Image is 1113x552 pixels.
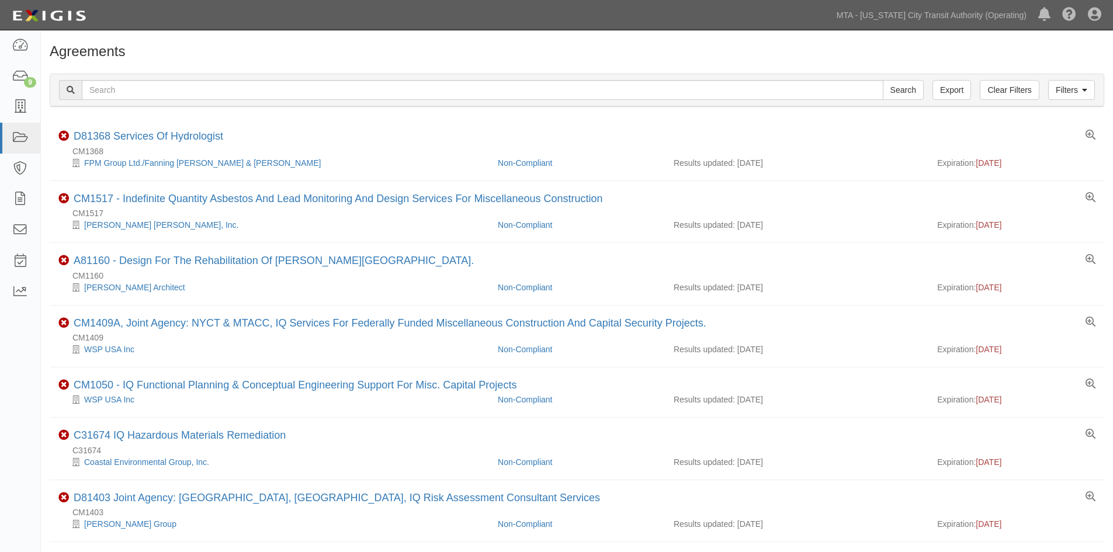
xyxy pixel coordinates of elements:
[1086,492,1095,502] a: View results summary
[1086,193,1095,203] a: View results summary
[58,270,1104,282] div: CM1160
[74,429,286,442] div: C31674 IQ Hazardous Materials Remediation
[498,519,552,529] a: Non-Compliant
[58,380,69,390] i: Non-Compliant
[74,130,223,142] a: D81368 Services Of Hydrologist
[674,343,920,355] div: Results updated: [DATE]
[58,332,1104,343] div: CM1409
[1086,317,1095,328] a: View results summary
[1086,429,1095,440] a: View results summary
[1062,8,1076,22] i: Help Center - Complianz
[58,131,69,141] i: Non-Compliant
[84,345,134,354] a: WSP USA Inc
[24,77,36,88] div: 9
[74,317,706,329] a: CM1409A, Joint Agency: NYCT & MTACC, IQ Services For Federally Funded Miscellaneous Construction ...
[50,44,1104,59] h1: Agreements
[58,255,69,266] i: Non-Compliant
[937,219,1095,231] div: Expiration:
[58,343,489,355] div: WSP USA Inc
[937,456,1095,468] div: Expiration:
[976,283,1001,292] span: [DATE]
[58,394,489,405] div: WSP USA Inc
[74,130,223,143] div: D81368 Services Of Hydrologist
[937,518,1095,530] div: Expiration:
[58,506,1104,518] div: CM1403
[84,457,209,467] a: Coastal Environmental Group, Inc.
[74,255,474,266] a: A81160 - Design For The Rehabilitation Of [PERSON_NAME][GEOGRAPHIC_DATA].
[674,282,920,293] div: Results updated: [DATE]
[84,283,185,292] a: [PERSON_NAME] Architect
[1086,379,1095,390] a: View results summary
[58,207,1104,219] div: CM1517
[498,395,552,404] a: Non-Compliant
[74,492,600,505] div: D81403 Joint Agency: NYCT, MNRR, IQ Risk Assessment Consultant Services
[9,5,89,26] img: logo-5460c22ac91f19d4615b14bd174203de0afe785f0fc80cf4dbbc73dc1793850b.png
[976,457,1001,467] span: [DATE]
[74,429,286,441] a: C31674 IQ Hazardous Materials Remediation
[498,220,552,230] a: Non-Compliant
[674,157,920,169] div: Results updated: [DATE]
[498,345,552,354] a: Non-Compliant
[976,519,1001,529] span: [DATE]
[674,394,920,405] div: Results updated: [DATE]
[58,282,489,293] div: Richard Dattner Architect
[976,158,1001,168] span: [DATE]
[937,157,1095,169] div: Expiration:
[74,255,474,268] div: A81160 - Design For The Rehabilitation Of Myrtle-wyckoff Station Complex.
[976,395,1001,404] span: [DATE]
[84,519,176,529] a: [PERSON_NAME] Group
[58,219,489,231] div: Parsons Brinckerhoff, Inc.
[498,457,552,467] a: Non-Compliant
[1086,130,1095,141] a: View results summary
[674,456,920,468] div: Results updated: [DATE]
[674,219,920,231] div: Results updated: [DATE]
[58,145,1104,157] div: CM1368
[82,80,883,100] input: Search
[937,282,1095,293] div: Expiration:
[58,157,489,169] div: FPM Group Ltd./Fanning Phillips & Molnar
[831,4,1032,27] a: MTA - [US_STATE] City Transit Authority (Operating)
[58,430,69,440] i: Non-Compliant
[74,193,602,204] a: CM1517 - Indefinite Quantity Asbestos And Lead Monitoring And Design Services For Miscellaneous C...
[980,80,1039,100] a: Clear Filters
[932,80,971,100] a: Export
[58,456,489,468] div: Coastal Environmental Group, Inc.
[1048,80,1095,100] a: Filters
[74,379,516,392] div: CM1050 - IQ Functional Planning & Conceptual Engineering Support For Misc. Capital Projects
[58,318,69,328] i: Non-Compliant
[74,193,602,206] div: CM1517 - Indefinite Quantity Asbestos And Lead Monitoring And Design Services For Miscellaneous C...
[84,395,134,404] a: WSP USA Inc
[74,317,706,330] div: CM1409A, Joint Agency: NYCT & MTACC, IQ Services For Federally Funded Miscellaneous Construction ...
[498,158,552,168] a: Non-Compliant
[58,445,1104,456] div: C31674
[84,220,239,230] a: [PERSON_NAME] [PERSON_NAME], Inc.
[84,158,321,168] a: FPM Group Ltd./Fanning [PERSON_NAME] & [PERSON_NAME]
[58,518,489,530] div: Louis Berger Group
[976,345,1001,354] span: [DATE]
[1086,255,1095,265] a: View results summary
[937,394,1095,405] div: Expiration:
[58,193,69,204] i: Non-Compliant
[58,492,69,503] i: Non-Compliant
[74,379,516,391] a: CM1050 - IQ Functional Planning & Conceptual Engineering Support For Misc. Capital Projects
[498,283,552,292] a: Non-Compliant
[937,343,1095,355] div: Expiration:
[976,220,1001,230] span: [DATE]
[883,80,924,100] input: Search
[674,518,920,530] div: Results updated: [DATE]
[74,492,600,504] a: D81403 Joint Agency: [GEOGRAPHIC_DATA], [GEOGRAPHIC_DATA], IQ Risk Assessment Consultant Services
